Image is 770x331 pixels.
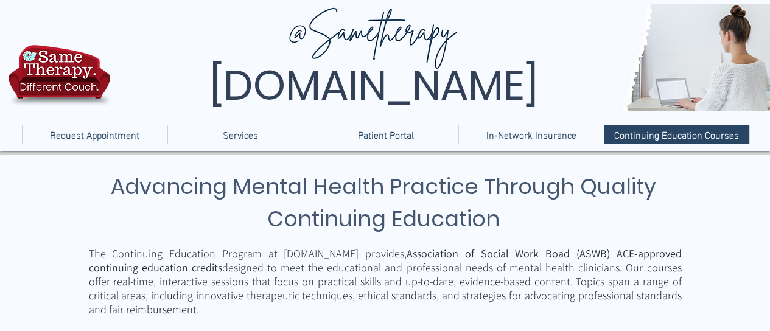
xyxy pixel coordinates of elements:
[608,125,745,144] p: Continuing Education Courses
[604,125,749,144] a: Continuing Education Courses
[89,246,682,316] span: The Continuing Education Program at [DOMAIN_NAME] provides, designed to meet the educational and ...
[5,43,114,115] img: TBH.US
[352,125,420,144] p: Patient Portal
[209,57,538,114] span: [DOMAIN_NAME]
[87,170,680,235] h3: Advancing Mental Health Practice Through Quality Continuing Education
[217,125,264,144] p: Services
[44,125,145,144] p: Request Appointment
[22,125,167,144] a: Request Appointment
[480,125,583,144] p: In-Network Insurance
[458,125,604,144] a: In-Network Insurance
[313,125,458,144] a: Patient Portal
[167,125,313,144] div: Services
[89,246,682,274] span: Association of Social Work Boad (ASWB) ACE-approved continuing education credits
